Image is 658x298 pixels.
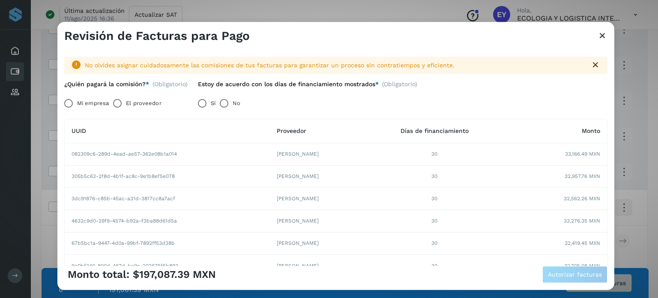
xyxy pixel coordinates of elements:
td: [PERSON_NAME] [270,210,365,232]
span: Autorizar facturas [548,271,602,277]
td: [PERSON_NAME] [270,166,365,188]
td: 4632c9d0-29f9-4574-b92a-f3ba88d61d5a [65,210,270,232]
td: 30 [365,255,504,277]
td: 082309c6-289d-4ead-ae57-362e08b1a014 [65,143,270,166]
span: (Obligatorio) [382,81,417,91]
span: Monto [582,128,600,135]
td: [PERSON_NAME] [270,255,365,277]
span: 32,705.08 MXN [564,262,600,270]
label: Mi empresa [77,95,109,112]
td: 3dc91876-c85b-45ac-a31d-3817cc8a7acf [65,188,270,210]
td: [PERSON_NAME] [270,188,365,210]
span: 33,276.35 MXN [564,217,600,225]
td: 30 [365,143,504,166]
td: 305b5c62-2f8d-4b1f-ac8c-9e1b8ef5e078 [65,166,270,188]
td: 67b5bc1a-9447-4d0a-99bf-7892ff53d38b [65,232,270,255]
label: Estoy de acuerdo con los días de financiamiento mostrados [198,81,379,88]
span: Monto total: [68,268,129,281]
td: [PERSON_NAME] [270,143,365,166]
span: 33,166.49 MXN [565,151,600,158]
span: Proveedor [277,128,306,135]
div: No olvides asignar cuidadosamente las comisiones de tus facturas para garantizar un proceso sin c... [85,61,583,70]
span: 32,562.26 MXN [564,195,600,203]
td: 9a0bf340-800d-467d-bc9e-202675f5b893 [65,255,270,277]
td: 30 [365,232,504,255]
span: 32,957.76 MXN [565,173,600,181]
label: El proveedor [126,95,161,112]
td: 30 [365,166,504,188]
span: $197,087.39 MXN [133,268,216,281]
span: Días de financiamiento [401,128,469,135]
td: 30 [365,210,504,232]
span: 32,419.45 MXN [565,240,600,247]
h3: Revisión de Facturas para Pago [64,29,250,43]
span: (Obligatorio) [153,81,188,88]
label: No [233,95,240,112]
button: Autorizar facturas [542,266,607,283]
label: ¿Quién pagará la comisión? [64,81,149,88]
span: UUID [72,128,86,135]
label: Sí [211,95,215,112]
td: 30 [365,188,504,210]
td: [PERSON_NAME] [270,232,365,255]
